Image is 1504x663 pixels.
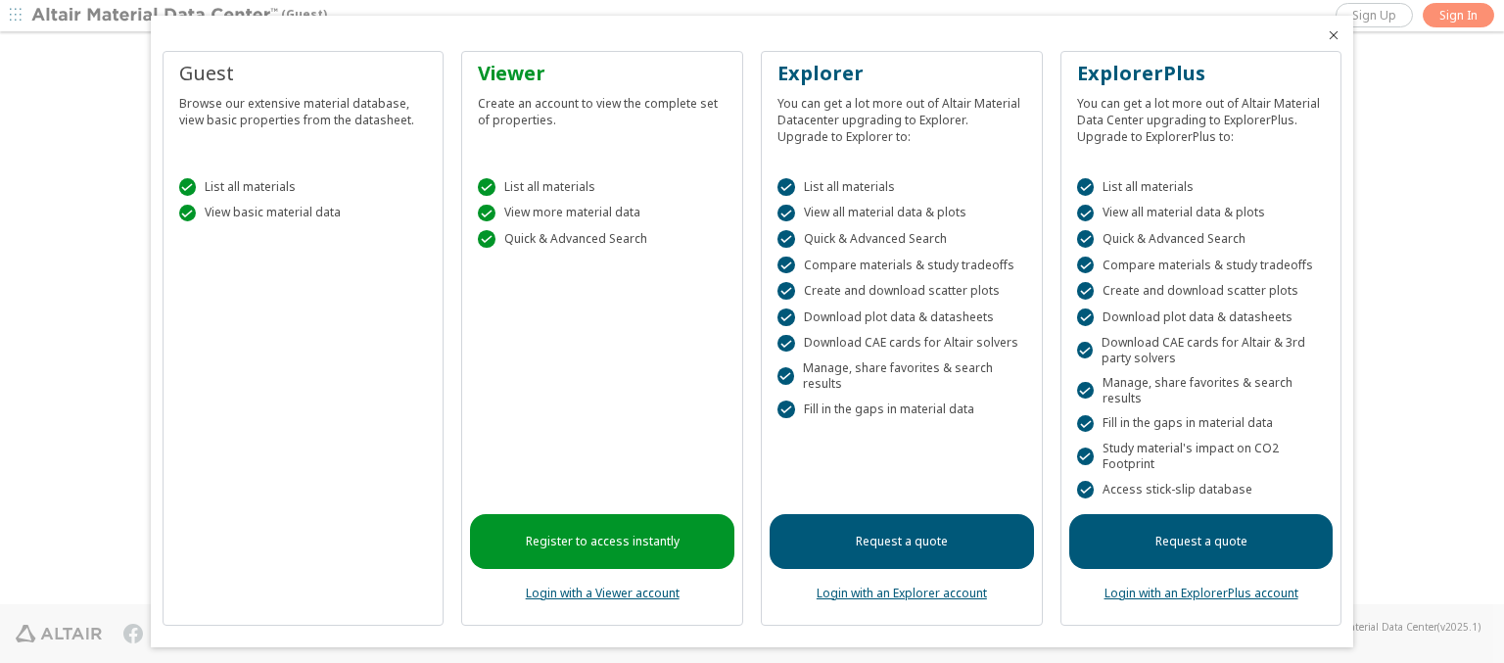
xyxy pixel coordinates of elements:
[478,178,495,196] div: 
[777,308,1026,326] div: Download plot data & datasheets
[777,257,795,274] div: 
[526,585,680,601] a: Login with a Viewer account
[777,282,1026,300] div: Create and download scatter plots
[1077,342,1093,359] div: 
[777,335,1026,353] div: Download CAE cards for Altair solvers
[470,514,734,569] a: Register to access instantly
[1077,375,1326,406] div: Manage, share favorites & search results
[1077,87,1326,145] div: You can get a lot more out of Altair Material Data Center upgrading to ExplorerPlus. Upgrade to E...
[777,178,1026,196] div: List all materials
[777,257,1026,274] div: Compare materials & study tradeoffs
[478,230,727,248] div: Quick & Advanced Search
[179,205,428,222] div: View basic material data
[1077,282,1095,300] div: 
[777,230,1026,248] div: Quick & Advanced Search
[777,360,1026,392] div: Manage, share favorites & search results
[1077,308,1095,326] div: 
[1077,448,1094,465] div: 
[777,308,795,326] div: 
[770,514,1034,569] a: Request a quote
[1077,481,1326,498] div: Access stick-slip database
[179,178,197,196] div: 
[1077,415,1095,433] div: 
[1069,514,1334,569] a: Request a quote
[777,60,1026,87] div: Explorer
[1077,415,1326,433] div: Fill in the gaps in material data
[817,585,987,601] a: Login with an Explorer account
[1077,335,1326,366] div: Download CAE cards for Altair & 3rd party solvers
[777,178,795,196] div: 
[1077,230,1095,248] div: 
[1077,178,1095,196] div: 
[777,401,1026,418] div: Fill in the gaps in material data
[179,178,428,196] div: List all materials
[777,401,795,418] div: 
[777,230,795,248] div: 
[1077,382,1094,400] div: 
[1077,441,1326,472] div: Study material's impact on CO2 Footprint
[1077,60,1326,87] div: ExplorerPlus
[1077,178,1326,196] div: List all materials
[179,205,197,222] div: 
[179,87,428,128] div: Browse our extensive material database, view basic properties from the datasheet.
[777,335,795,353] div: 
[478,230,495,248] div: 
[1077,282,1326,300] div: Create and download scatter plots
[777,87,1026,145] div: You can get a lot more out of Altair Material Datacenter upgrading to Explorer. Upgrade to Explor...
[777,367,794,385] div: 
[777,205,795,222] div: 
[1077,230,1326,248] div: Quick & Advanced Search
[478,60,727,87] div: Viewer
[478,205,727,222] div: View more material data
[1104,585,1298,601] a: Login with an ExplorerPlus account
[1326,27,1341,43] button: Close
[1077,205,1326,222] div: View all material data & plots
[1077,257,1095,274] div: 
[478,87,727,128] div: Create an account to view the complete set of properties.
[478,178,727,196] div: List all materials
[478,205,495,222] div: 
[777,205,1026,222] div: View all material data & plots
[777,282,795,300] div: 
[1077,481,1095,498] div: 
[179,60,428,87] div: Guest
[1077,308,1326,326] div: Download plot data & datasheets
[1077,205,1095,222] div: 
[1077,257,1326,274] div: Compare materials & study tradeoffs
